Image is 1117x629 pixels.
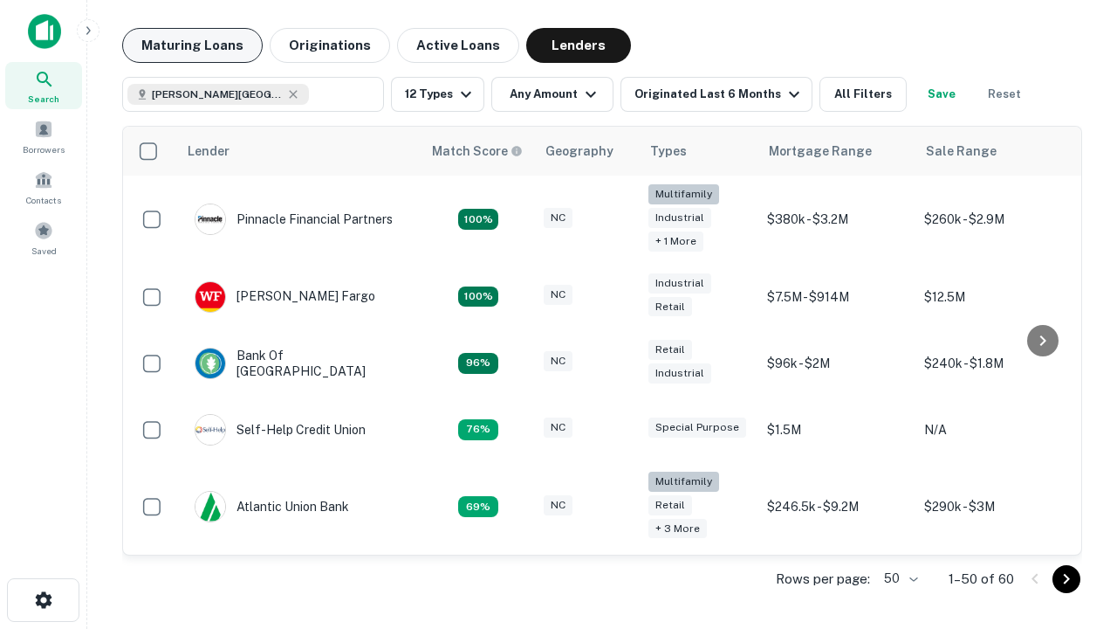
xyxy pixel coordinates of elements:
img: picture [195,282,225,312]
button: Lenders [526,28,631,63]
div: Multifamily [648,184,719,204]
img: picture [195,492,225,522]
th: Capitalize uses an advanced AI algorithm to match your search with the best lender. The match sco... [421,127,535,176]
th: Mortgage Range [758,127,915,176]
div: 50 [877,566,921,591]
button: 12 Types [391,77,484,112]
div: Retail [648,297,692,317]
button: Maturing Loans [122,28,263,63]
div: Industrial [648,363,711,384]
img: capitalize-icon.png [28,14,61,49]
div: Geography [545,141,613,162]
div: NC [544,208,572,228]
button: Originations [270,28,390,63]
span: [PERSON_NAME][GEOGRAPHIC_DATA], [GEOGRAPHIC_DATA] [152,86,283,102]
span: Saved [31,244,57,258]
div: Capitalize uses an advanced AI algorithm to match your search with the best lender. The match sco... [432,142,523,161]
iframe: Chat Widget [1030,489,1117,573]
th: Lender [177,127,421,176]
td: $1.5M [758,397,915,463]
td: $260k - $2.9M [915,176,1072,264]
td: $240k - $1.8M [915,330,1072,397]
div: Multifamily [648,472,719,492]
p: Rows per page: [776,569,870,590]
button: Go to next page [1052,565,1080,593]
td: N/A [915,397,1072,463]
td: $290k - $3M [915,463,1072,551]
div: Self-help Credit Union [195,414,366,446]
p: 1–50 of 60 [949,569,1014,590]
a: Contacts [5,163,82,211]
div: Special Purpose [648,418,746,438]
div: NC [544,495,572,515]
div: NC [544,351,572,371]
div: NC [544,285,572,305]
span: Contacts [26,193,61,207]
td: $7.5M - $914M [758,264,915,330]
a: Search [5,62,82,109]
span: Borrowers [23,142,65,156]
div: [PERSON_NAME] Fargo [195,281,375,313]
div: Lender [188,141,230,162]
button: Reset [977,77,1032,112]
div: Atlantic Union Bank [195,491,349,522]
div: NC [544,418,572,438]
div: Retail [648,495,692,515]
img: picture [195,415,225,445]
button: Originated Last 6 Months [620,77,812,112]
th: Geography [535,127,640,176]
div: Originated Last 6 Months [634,84,805,105]
div: + 1 more [648,232,703,252]
div: Mortgage Range [769,141,872,162]
img: picture [195,204,225,234]
div: Retail [648,340,692,360]
a: Borrowers [5,113,82,160]
button: All Filters [819,77,907,112]
div: Sale Range [926,141,997,162]
div: Matching Properties: 10, hasApolloMatch: undefined [458,496,498,517]
div: Matching Properties: 11, hasApolloMatch: undefined [458,419,498,440]
button: Active Loans [397,28,519,63]
h6: Match Score [432,142,519,161]
th: Sale Range [915,127,1072,176]
button: Save your search to get updates of matches that match your search criteria. [914,77,970,112]
div: Matching Properties: 14, hasApolloMatch: undefined [458,353,498,374]
div: Matching Properties: 26, hasApolloMatch: undefined [458,209,498,230]
div: Bank Of [GEOGRAPHIC_DATA] [195,348,404,379]
div: Types [650,141,687,162]
a: Saved [5,214,82,261]
img: picture [195,349,225,378]
td: $96k - $2M [758,330,915,397]
td: $246.5k - $9.2M [758,463,915,551]
th: Types [640,127,758,176]
div: + 3 more [648,519,707,539]
button: Any Amount [491,77,613,112]
td: $12.5M [915,264,1072,330]
span: Search [28,92,59,106]
div: Industrial [648,208,711,228]
div: Matching Properties: 15, hasApolloMatch: undefined [458,287,498,308]
div: Pinnacle Financial Partners [195,204,393,235]
div: Industrial [648,273,711,294]
td: $380k - $3.2M [758,176,915,264]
